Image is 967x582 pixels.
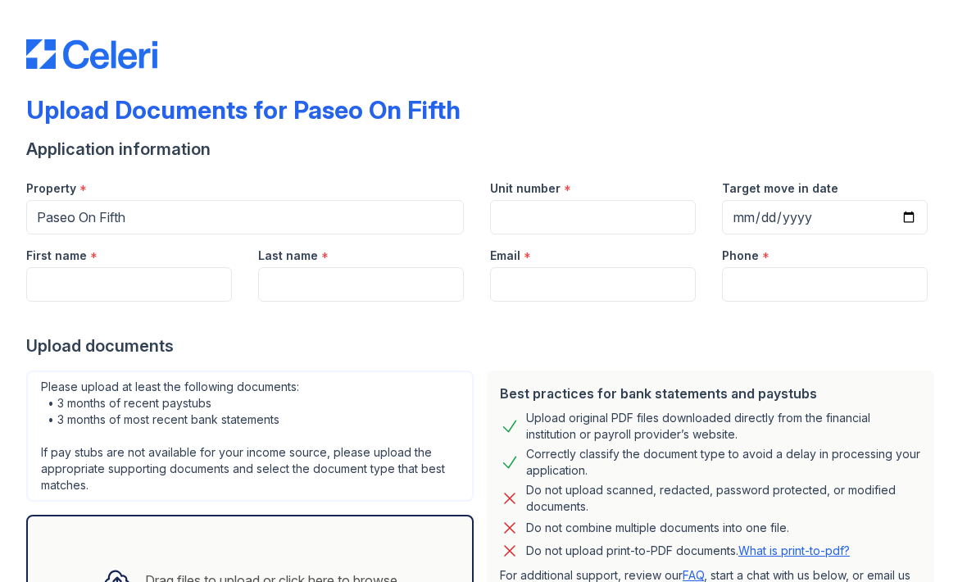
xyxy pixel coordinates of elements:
div: Do not upload scanned, redacted, password protected, or modified documents. [526,482,921,515]
label: Last name [258,248,318,264]
div: Please upload at least the following documents: • 3 months of recent paystubs • 3 months of most ... [26,371,474,502]
div: Upload documents [26,334,941,357]
img: CE_Logo_Blue-a8612792a0a2168367f1c8372b55b34899dd931a85d93a1a3d3e32e68fde9ad4.png [26,39,157,69]
label: Target move in date [722,180,838,197]
label: Email [490,248,520,264]
a: FAQ [683,568,704,582]
div: Best practices for bank statements and paystubs [500,384,921,403]
div: Application information [26,138,941,161]
div: Upload Documents for Paseo On Fifth [26,95,461,125]
div: Upload original PDF files downloaded directly from the financial institution or payroll provider’... [526,410,921,443]
label: Phone [722,248,759,264]
div: Correctly classify the document type to avoid a delay in processing your application. [526,446,921,479]
label: First name [26,248,87,264]
div: Do not combine multiple documents into one file. [526,518,789,538]
label: Unit number [490,180,561,197]
label: Property [26,180,76,197]
a: What is print-to-pdf? [738,543,850,557]
p: Do not upload print-to-PDF documents. [526,543,850,559]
